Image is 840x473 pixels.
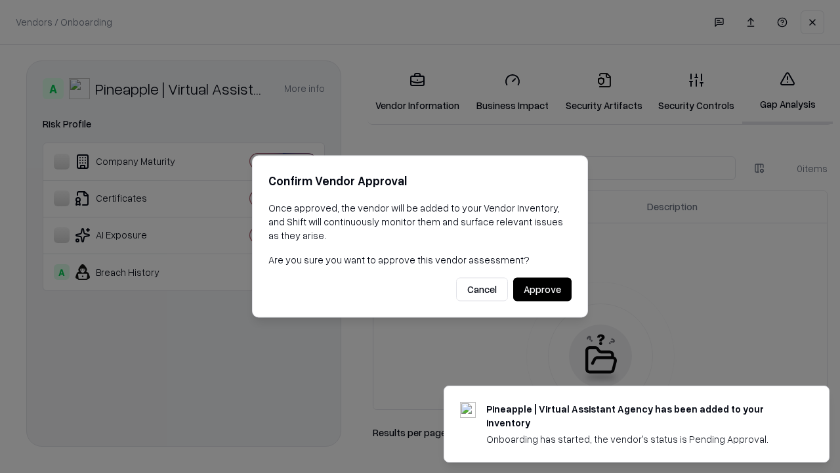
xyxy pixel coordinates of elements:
[486,432,797,446] div: Onboarding has started, the vendor's status is Pending Approval.
[460,402,476,418] img: trypineapple.com
[486,402,797,430] div: Pineapple | Virtual Assistant Agency has been added to your inventory
[268,171,572,191] h2: Confirm Vendor Approval
[513,278,572,302] button: Approve
[268,201,572,242] p: Once approved, the vendor will be added to your Vendor Inventory, and Shift will continuously mon...
[456,278,508,302] button: Cancel
[268,253,572,267] p: Are you sure you want to approve this vendor assessment?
